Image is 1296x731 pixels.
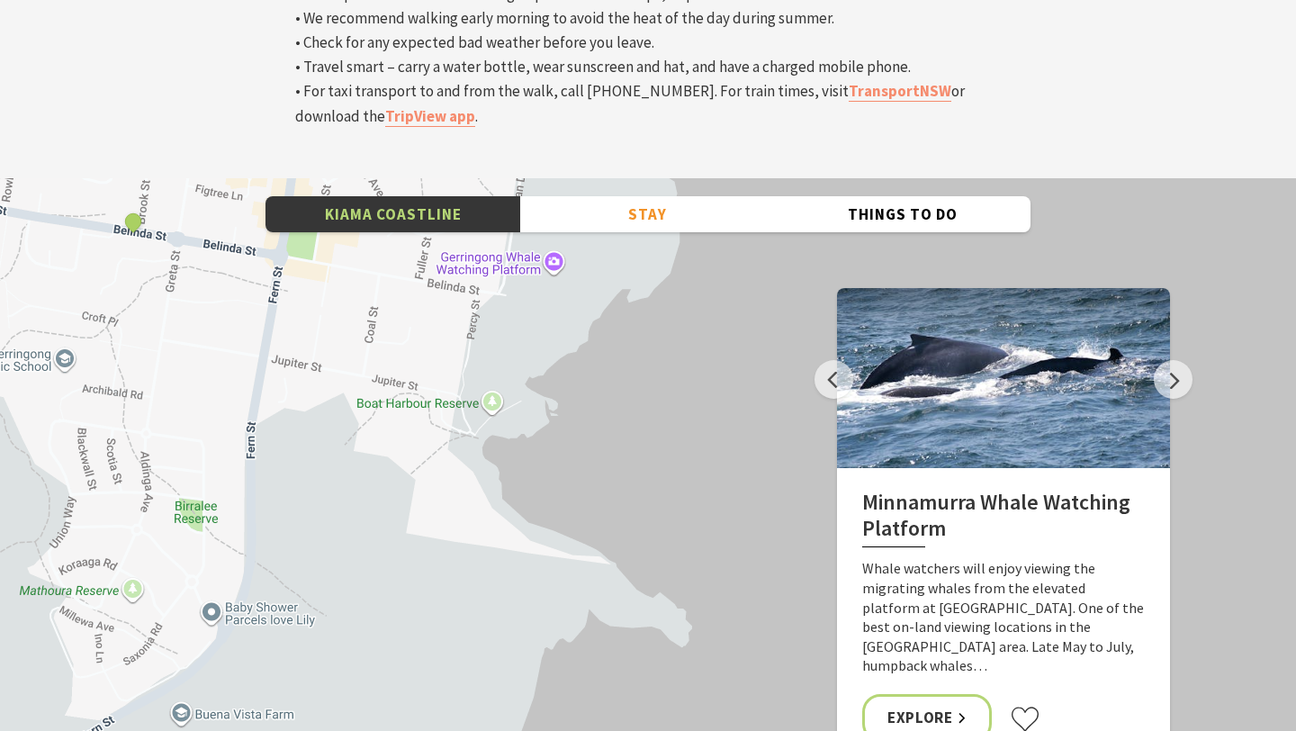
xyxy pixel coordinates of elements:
[849,81,951,102] a: TransportNSW
[385,106,475,127] a: TripView app
[121,210,145,233] button: See detail about Gerringong Whale Watching Platform
[1154,360,1192,399] button: Next
[814,360,853,399] button: Previous
[862,490,1145,548] h2: Minnamurra Whale Watching Platform
[776,196,1030,233] button: Things To Do
[862,559,1145,676] p: Whale watchers will enjoy viewing the migrating whales from the elevated platform at [GEOGRAPHIC_...
[265,196,520,233] button: Kiama Coastline
[520,196,775,233] button: Stay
